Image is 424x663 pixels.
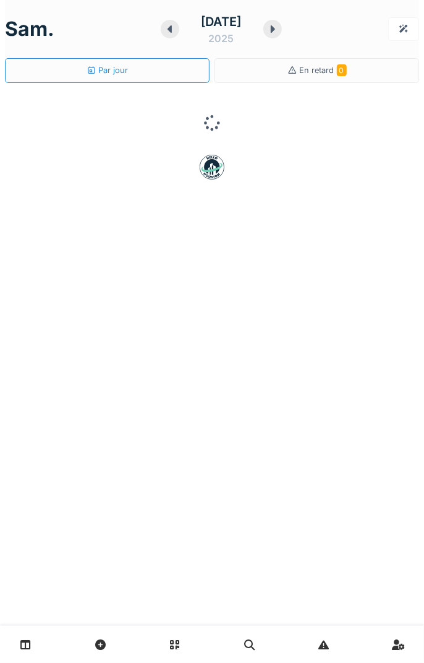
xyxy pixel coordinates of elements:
[300,66,347,75] span: En retard
[87,64,129,76] div: Par jour
[208,31,234,46] div: 2025
[337,64,347,76] span: 0
[5,17,54,41] h1: sam.
[201,12,241,31] div: [DATE]
[200,155,224,180] img: badge-BVDL4wpA.svg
